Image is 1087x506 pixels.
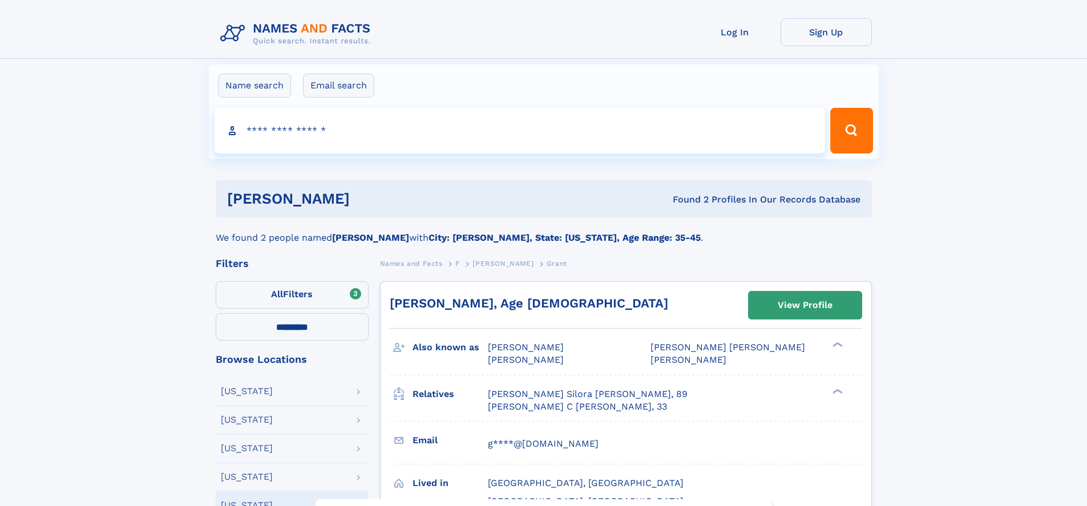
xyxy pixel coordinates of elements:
[472,256,534,270] a: [PERSON_NAME]
[488,477,684,488] span: [GEOGRAPHIC_DATA], [GEOGRAPHIC_DATA]
[472,260,534,268] span: [PERSON_NAME]
[221,472,273,481] div: [US_STATE]
[413,473,488,493] h3: Lived in
[216,258,369,269] div: Filters
[218,74,291,98] label: Name search
[488,388,688,400] a: [PERSON_NAME] Silora [PERSON_NAME], 89
[271,289,283,299] span: All
[830,387,843,395] div: ❯
[413,338,488,357] h3: Also known as
[429,232,701,243] b: City: [PERSON_NAME], State: [US_STATE], Age Range: 35-45
[413,431,488,450] h3: Email
[488,400,667,413] a: [PERSON_NAME] C [PERSON_NAME], 33
[650,354,726,365] span: [PERSON_NAME]
[547,260,567,268] span: Grant
[413,384,488,404] h3: Relatives
[781,18,872,46] a: Sign Up
[216,281,369,309] label: Filters
[216,18,380,49] img: Logo Names and Facts
[215,108,826,153] input: search input
[332,232,409,243] b: [PERSON_NAME]
[221,415,273,424] div: [US_STATE]
[216,217,872,245] div: We found 2 people named with .
[221,444,273,453] div: [US_STATE]
[689,18,781,46] a: Log In
[830,341,843,349] div: ❯
[390,296,668,310] a: [PERSON_NAME], Age [DEMOGRAPHIC_DATA]
[511,193,860,206] div: Found 2 Profiles In Our Records Database
[455,260,460,268] span: F
[227,192,511,206] h1: [PERSON_NAME]
[650,342,805,353] span: [PERSON_NAME] [PERSON_NAME]
[216,354,369,365] div: Browse Locations
[221,387,273,396] div: [US_STATE]
[303,74,374,98] label: Email search
[778,292,833,318] div: View Profile
[488,342,564,353] span: [PERSON_NAME]
[380,256,443,270] a: Names and Facts
[455,256,460,270] a: F
[488,354,564,365] span: [PERSON_NAME]
[749,292,862,319] a: View Profile
[830,108,872,153] button: Search Button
